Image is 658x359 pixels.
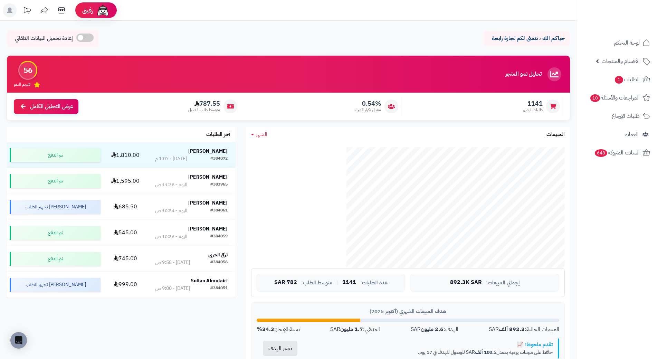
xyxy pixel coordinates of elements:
[546,132,565,138] h3: المبيعات
[188,225,228,233] strong: [PERSON_NAME]
[10,174,101,188] div: تم الدفع
[411,325,458,333] div: الهدف: SAR
[486,280,520,286] span: إجمالي المبيعات:
[421,325,444,333] strong: 2.6 مليون
[210,207,228,214] div: #384061
[155,155,187,162] div: [DATE] - 1:07 م
[614,75,640,84] span: الطلبات
[96,3,110,17] img: ai-face.png
[210,259,228,266] div: #384056
[191,277,228,284] strong: Sultan Almutairi
[523,107,543,113] span: طلبات الشهر
[602,56,640,66] span: الأقسام والمنتجات
[263,341,297,356] button: تغيير الهدف
[14,82,30,87] span: تقييم النمو
[581,71,654,88] a: الطلبات1
[251,131,267,139] a: الشهر
[360,280,388,286] span: عدد الطلبات:
[450,280,482,286] span: 892.3K SAR
[155,259,190,266] div: [DATE] - 9:58 ص
[155,207,187,214] div: اليوم - 10:54 ص
[103,142,147,168] td: 1,810.00
[155,181,187,188] div: اليوم - 11:38 ص
[257,325,274,333] strong: 34.3%
[581,89,654,106] a: المراجعات والأسئلة10
[188,100,220,107] span: 787.55
[208,251,228,258] strong: تركي الحربي
[10,226,101,240] div: تم الدفع
[10,200,101,214] div: [PERSON_NAME] تجهيز الطلب
[257,325,300,333] div: نسبة الإنجاز:
[188,173,228,181] strong: [PERSON_NAME]
[590,94,600,102] span: 10
[155,233,187,240] div: اليوم - 10:36 ص
[206,132,230,138] h3: آخر الطلبات
[210,285,228,292] div: #384051
[309,341,553,348] div: تقدم ملحوظ! 📈
[581,108,654,124] a: طلبات الإرجاع
[274,280,297,286] span: 782 SAR
[499,325,525,333] strong: 892.3 ألف
[10,252,101,266] div: تم الدفع
[505,71,542,77] h3: تحليل نمو المتجر
[489,35,565,42] p: حياكم الله ، نتمنى لكم تجارة رابحة
[14,99,78,114] a: عرض التحليل الكامل
[188,107,220,113] span: متوسط طلب العميل
[594,148,640,158] span: السلات المتروكة
[309,349,553,356] p: حافظ على مبيعات يومية بمعدل SAR للوصول للهدف في 17 يوم.
[336,280,338,285] span: |
[18,3,36,19] a: تحديثات المنصة
[330,325,380,333] div: المتبقي: SAR
[155,285,190,292] div: [DATE] - 9:00 ص
[581,35,654,51] a: لوحة التحكم
[210,181,228,188] div: #383965
[581,144,654,161] a: السلات المتروكة648
[82,6,93,15] span: رفيق
[188,148,228,155] strong: [PERSON_NAME]
[30,103,73,111] span: عرض التحليل الكامل
[489,325,559,333] div: المبيعات الحالية: SAR
[10,278,101,292] div: [PERSON_NAME] تجهيز الطلب
[612,111,640,121] span: طلبات الإرجاع
[103,246,147,272] td: 745.00
[625,130,639,139] span: العملاء
[10,148,101,162] div: تم الدفع
[10,332,27,349] div: Open Intercom Messenger
[188,199,228,207] strong: [PERSON_NAME]
[615,76,623,84] span: 1
[595,149,607,157] span: 648
[614,38,640,48] span: لوحة التحكم
[210,155,228,162] div: #384072
[210,233,228,240] div: #384059
[590,93,640,103] span: المراجعات والأسئلة
[257,308,559,315] div: هدف المبيعات الشهري (أكتوبر 2025)
[103,272,147,297] td: 999.00
[301,280,332,286] span: متوسط الطلب:
[523,100,543,107] span: 1141
[342,280,356,286] span: 1141
[340,325,363,333] strong: 1.7 مليون
[355,107,381,113] span: معدل تكرار الشراء
[103,220,147,246] td: 545.00
[581,126,654,143] a: العملاء
[15,35,73,42] span: إعادة تحميل البيانات التلقائي
[256,130,267,139] span: الشهر
[475,349,496,356] strong: 100.5 ألف
[103,168,147,194] td: 1,595.00
[355,100,381,107] span: 0.54%
[103,194,147,220] td: 685.50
